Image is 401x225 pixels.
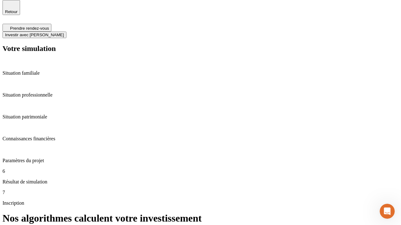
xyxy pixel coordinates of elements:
p: Inscription [3,200,398,206]
p: Situation professionnelle [3,92,398,98]
span: Prendre rendez-vous [10,26,49,31]
iframe: Intercom live chat [380,204,395,219]
button: Prendre rendez-vous [3,24,51,32]
button: Investir avec [PERSON_NAME] [3,32,66,38]
p: Situation patrimoniale [3,114,398,120]
p: 7 [3,190,398,195]
span: Retour [5,9,18,14]
span: Investir avec [PERSON_NAME] [5,32,64,37]
p: 6 [3,168,398,174]
p: Situation familiale [3,70,398,76]
p: Paramètres du projet [3,158,398,163]
p: Connaissances financières [3,136,398,142]
h1: Nos algorithmes calculent votre investissement [3,212,398,224]
p: Résultat de simulation [3,179,398,185]
h2: Votre simulation [3,44,398,53]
